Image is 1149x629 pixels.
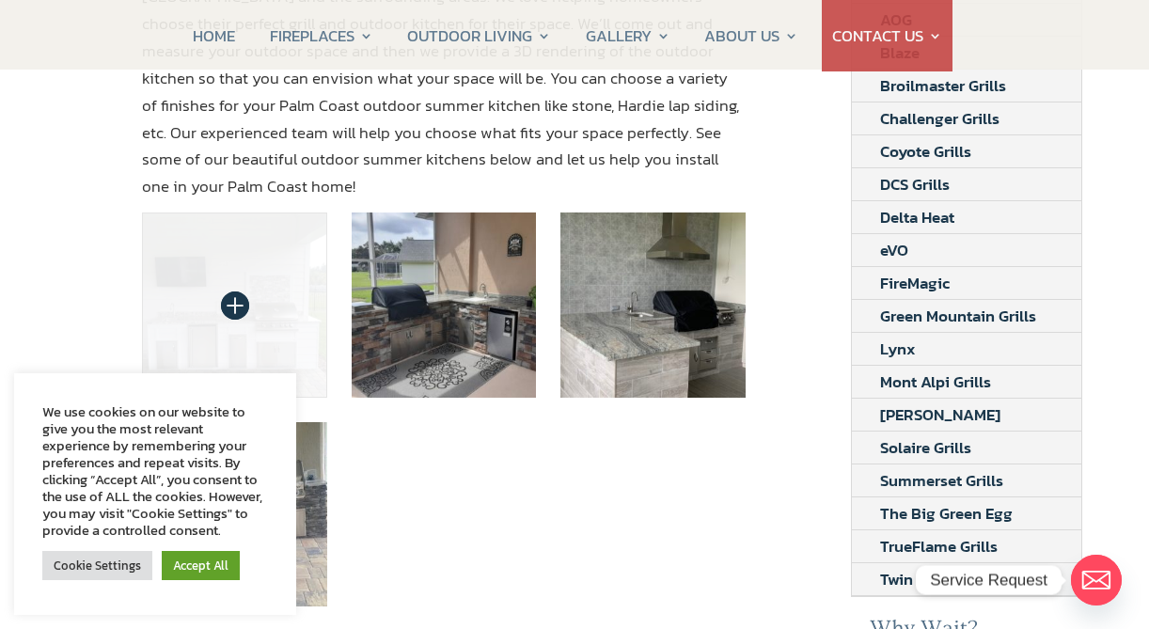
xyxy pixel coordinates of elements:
a: Green Mountain Grills [852,300,1064,332]
a: The Big Green Egg [852,497,1041,529]
a: Delta Heat [852,201,983,233]
a: Challenger Grills [852,102,1028,134]
a: DCS Grills [852,168,978,200]
a: eVO [852,234,937,266]
a: Twin Eagles [852,563,992,595]
a: Coyote Grills [852,135,999,167]
a: Accept All [162,551,240,580]
a: FireMagic [852,267,978,299]
img: palm coast outdoor summer kitchen [142,212,327,398]
a: Mont Alpi Grills [852,366,1019,398]
a: Summerset Grills [852,464,1031,496]
a: Broilmaster Grills [852,70,1034,102]
a: Email [1071,555,1122,605]
div: We use cookies on our website to give you the most relevant experience by remembering your prefer... [42,403,268,539]
a: Cookie Settings [42,551,152,580]
a: [PERSON_NAME] [852,399,1029,431]
a: Solaire Grills [852,432,999,464]
a: Lynx [852,333,944,365]
img: palm coast outdoor summer kitchen [560,212,746,398]
a: TrueFlame Grills [852,530,1026,562]
img: palm coast outdoor summer kitchen [352,212,537,398]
